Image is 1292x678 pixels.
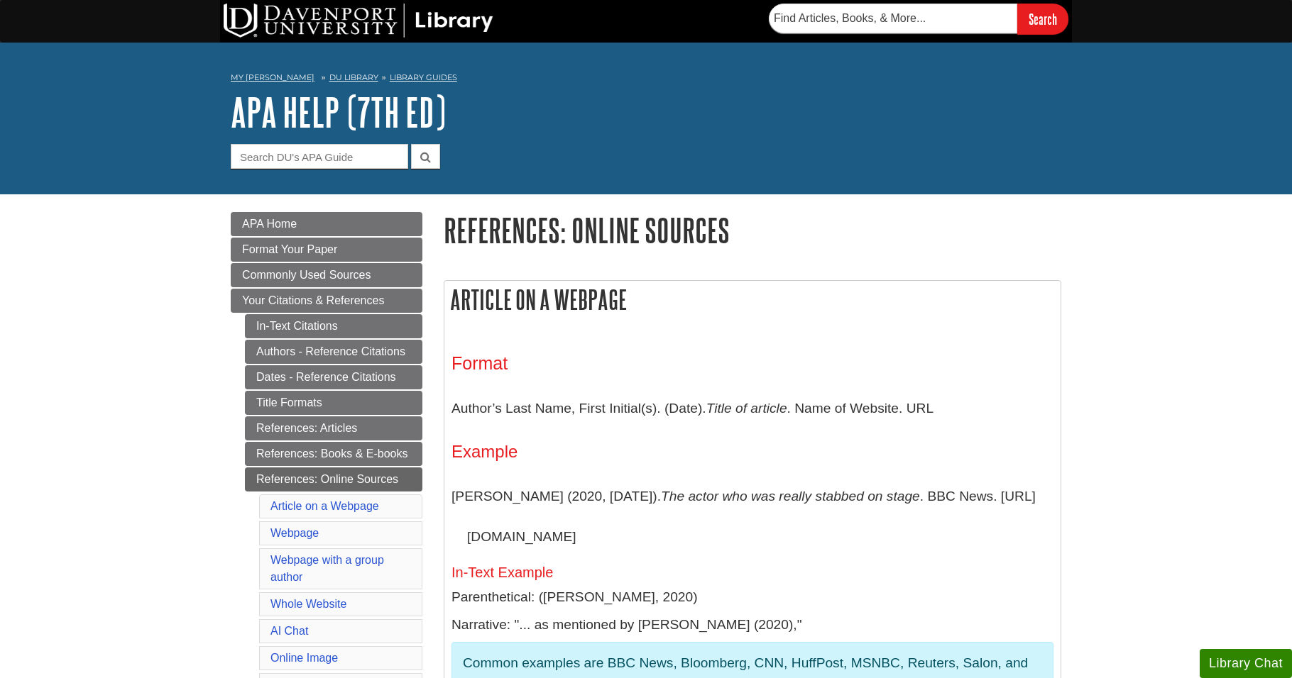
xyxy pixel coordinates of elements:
[270,554,384,583] a: Webpage with a group author
[242,294,384,306] span: Your Citations & References
[231,212,422,236] a: APA Home
[245,416,422,440] a: References: Articles
[231,90,446,134] a: APA Help (7th Ed)
[706,401,787,416] i: Title of article
[270,652,338,664] a: Online Image
[444,281,1061,318] h2: Article on a Webpage
[245,314,422,338] a: In-Text Citations
[769,4,1017,33] input: Find Articles, Books, & More...
[661,489,920,504] i: The actor who was really stabbed on stage
[231,238,422,262] a: Format Your Paper
[444,212,1061,248] h1: References: Online Sources
[451,587,1053,608] p: Parenthetical: ([PERSON_NAME], 2020)
[245,391,422,415] a: Title Formats
[451,353,1053,374] h3: Format
[451,615,1053,635] p: Narrative: "... as mentioned by [PERSON_NAME] (2020),"
[242,243,337,255] span: Format Your Paper
[451,388,1053,429] p: Author’s Last Name, First Initial(s). (Date). . Name of Website. URL
[231,144,408,169] input: Search DU's APA Guide
[270,500,379,512] a: Article on a Webpage
[245,365,422,389] a: Dates - Reference Citations
[769,4,1068,34] form: Searches DU Library's articles, books, and more
[270,625,308,637] a: AI Chat
[451,565,1053,580] h5: In-Text Example
[451,443,1053,461] h4: Example
[390,72,457,82] a: Library Guides
[1200,649,1292,678] button: Library Chat
[329,72,378,82] a: DU Library
[242,269,371,281] span: Commonly Used Sources
[242,218,297,230] span: APA Home
[231,68,1061,91] nav: breadcrumb
[231,289,422,313] a: Your Citations & References
[270,598,346,610] a: Whole Website
[245,340,422,364] a: Authors - Reference Citations
[231,72,314,84] a: My [PERSON_NAME]
[270,527,319,539] a: Webpage
[224,4,493,38] img: DU Library
[1017,4,1068,34] input: Search
[245,442,422,466] a: References: Books & E-books
[245,467,422,491] a: References: Online Sources
[231,263,422,287] a: Commonly Used Sources
[451,476,1053,557] p: [PERSON_NAME] (2020, [DATE]). . BBC News. [URL][DOMAIN_NAME]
